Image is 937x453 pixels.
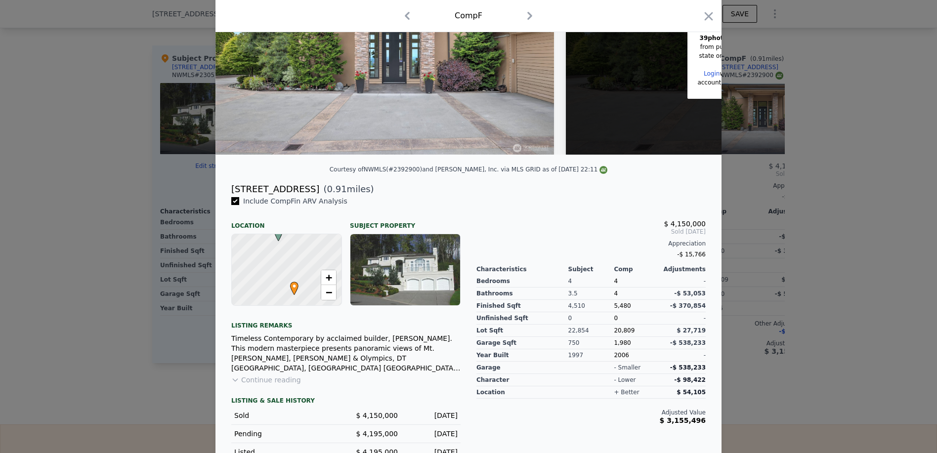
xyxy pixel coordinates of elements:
[614,315,618,322] span: 0
[674,290,706,297] span: -$ 53,053
[455,10,482,22] div: Comp F
[660,275,706,288] div: -
[476,325,568,337] div: Lot Sqft
[614,349,660,362] div: 2006
[231,333,461,373] div: Timeless Contemporary by acclaimed builder, [PERSON_NAME]. This modern masterpiece presents panor...
[231,314,461,329] div: Listing remarks
[288,282,294,288] div: •
[231,397,461,407] div: LISTING & SALE HISTORY
[670,339,706,346] span: -$ 538,233
[231,182,319,196] div: [STREET_ADDRESS]
[476,337,568,349] div: Garage Sqft
[326,286,332,298] span: −
[476,349,568,362] div: Year Built
[670,364,706,371] span: -$ 538,233
[614,278,618,285] span: 4
[664,220,706,228] span: $ 4,150,000
[476,275,568,288] div: Bedrooms
[321,285,336,300] a: Zoom out
[326,271,332,284] span: +
[614,388,639,396] div: + better
[476,409,706,416] div: Adjusted Value
[327,184,347,194] span: 0.91
[660,265,706,273] div: Adjustments
[476,386,568,399] div: location
[614,327,635,334] span: 20,809
[614,302,631,309] span: 5,480
[700,35,731,41] span: 39 photos
[476,300,568,312] div: Finished Sqft
[356,430,398,438] span: $ 4,195,000
[476,240,706,247] div: Appreciation
[330,166,608,173] div: Courtesy of NWMLS (#2392900) and [PERSON_NAME], Inc. via MLS GRID as of [DATE] 22:11
[476,362,568,374] div: garage
[697,78,772,87] div: account or client account
[660,312,706,325] div: -
[614,265,660,273] div: Comp
[677,327,706,334] span: $ 27,719
[406,429,458,439] div: [DATE]
[720,70,767,77] span: with your agent
[674,376,706,383] span: -$ 98,422
[599,166,607,174] img: NWMLS Logo
[614,376,636,384] div: - lower
[568,288,614,300] div: 3.5
[288,279,301,293] span: •
[321,270,336,285] a: Zoom in
[697,34,772,42] div: are restricted
[697,51,772,60] div: state or MLS regulations
[231,214,342,230] div: Location
[568,312,614,325] div: 0
[350,214,461,230] div: Subject Property
[568,275,614,288] div: 4
[476,228,706,236] span: Sold [DATE]
[704,70,720,77] a: Login
[568,300,614,312] div: 4,510
[406,411,458,420] div: [DATE]
[697,42,772,51] div: from public view due to
[476,374,568,386] div: character
[614,364,640,371] div: - smaller
[568,349,614,362] div: 1997
[660,416,706,424] span: $ 3,155,496
[614,339,631,346] span: 1,980
[234,429,338,439] div: Pending
[614,288,660,300] div: 4
[476,265,568,273] div: Characteristics
[568,325,614,337] div: 22,854
[568,337,614,349] div: 750
[677,251,706,258] span: -$ 15,766
[239,197,351,205] span: Include Comp F in ARV Analysis
[476,288,568,300] div: Bathrooms
[234,411,338,420] div: Sold
[660,349,706,362] div: -
[476,312,568,325] div: Unfinished Sqft
[231,375,301,385] button: Continue reading
[670,302,706,309] span: -$ 370,854
[319,182,374,196] span: ( miles)
[677,389,706,396] span: $ 54,105
[568,265,614,273] div: Subject
[356,412,398,419] span: $ 4,150,000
